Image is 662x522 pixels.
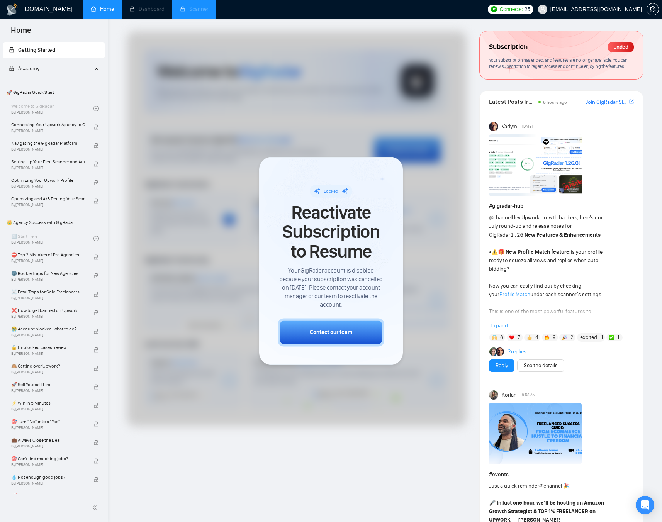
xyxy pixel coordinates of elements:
h1: # gigradar-hub [489,202,634,210]
span: 8:58 AM [522,391,536,398]
span: 📈 Low view/reply rate? [11,492,85,500]
span: 🎯 Can't find matching jobs? [11,455,85,463]
span: ❌ How to get banned on Upwork [11,307,85,314]
span: 💧 Not enough good jobs? [11,473,85,481]
span: Setting Up Your First Scanner and Auto-Bidder [11,158,85,166]
span: lock [93,143,99,148]
div: Open Intercom Messenger [636,496,654,514]
span: 👑 Agency Success with GigRadar [3,215,104,230]
span: Optimizing Your Upwork Profile [11,176,85,184]
span: lock [93,384,99,390]
span: By [PERSON_NAME] [11,296,85,300]
img: ✅ [609,335,614,340]
span: ☠️ Fatal Traps for Solo Freelancers [11,288,85,296]
span: 1 [617,334,619,341]
img: 🎉 [562,335,567,340]
span: By [PERSON_NAME] [11,388,85,393]
span: By [PERSON_NAME] [11,147,85,152]
span: user [540,7,545,12]
button: Reply [489,359,514,372]
span: Expand [491,322,508,329]
span: lock [93,198,99,204]
span: Navigating the GigRadar Platform [11,139,85,147]
span: lock [93,329,99,334]
span: lock [93,254,99,260]
div: Ended [608,42,634,52]
span: 🚀 GigRadar Quick Start [3,85,104,100]
span: 😭 Account blocked: what to do? [11,325,85,333]
span: By [PERSON_NAME] [11,463,85,467]
span: 8 [500,334,503,341]
img: 👍 [527,335,532,340]
span: Locked [324,188,338,194]
img: F09AC4U7ATU-image.png [489,134,582,196]
span: [DATE] [522,123,533,130]
span: 🎁 [498,249,504,255]
span: By [PERSON_NAME] [11,425,85,430]
span: By [PERSON_NAME] [11,370,85,375]
span: 🔓 Unblocked cases: review [11,344,85,351]
span: 🌚 Rookie Traps for New Agencies [11,269,85,277]
img: Alex B [489,347,498,356]
span: Optimizing and A/B Testing Your Scanner for Better Results [11,195,85,203]
span: 4 [535,334,538,341]
a: See the details [524,361,558,370]
a: Join GigRadar Slack Community [586,98,628,107]
span: 7 [518,334,520,341]
span: lock [93,347,99,353]
span: lock [93,310,99,315]
span: lock [9,47,14,53]
button: Contact our team [278,319,384,347]
span: 1 [601,334,603,341]
span: lock [93,458,99,464]
a: 2replies [508,348,526,356]
h1: # events [489,470,634,479]
span: Home [5,25,37,41]
span: 💼 Always Close the Deal [11,436,85,444]
strong: New Features & Enhancements [525,232,601,238]
span: 🎉 [563,483,570,489]
span: @channel [539,483,562,489]
span: 9 [553,334,556,341]
span: ⛔ Top 3 Mistakes of Pro Agencies [11,251,85,259]
span: Korlan [502,391,517,399]
span: 5 hours ago [543,100,567,105]
span: Vadym [502,122,517,131]
span: By [PERSON_NAME] [11,203,85,207]
span: Subscription [489,41,527,54]
span: By [PERSON_NAME] [11,129,85,133]
span: Connecting Your Upwork Agency to GigRadar [11,121,85,129]
a: export [629,98,634,105]
span: 🎤 [489,500,496,506]
span: 🚀 Sell Yourself First [11,381,85,388]
strong: New Profile Match feature: [506,249,571,255]
span: Academy [9,65,39,72]
img: F09H8TEEYJG-Anthony%20James.png [489,403,582,464]
span: By [PERSON_NAME] [11,314,85,319]
span: By [PERSON_NAME] [11,259,85,263]
a: Reply [496,361,508,370]
li: Getting Started [3,42,105,58]
span: lock [93,273,99,278]
span: lock [93,403,99,408]
span: By [PERSON_NAME] [11,444,85,449]
span: Getting Started [18,47,55,53]
a: homeHome [91,6,114,12]
span: Latest Posts from the GigRadar Community [489,97,536,107]
span: By [PERSON_NAME] [11,277,85,282]
span: :excited: [579,333,598,342]
img: ❤️ [509,335,514,340]
span: check-circle [93,106,99,111]
span: 2 [570,334,574,341]
span: 🙈 Getting over Upwork? [11,362,85,370]
span: lock [93,124,99,130]
span: ⚠️ [491,249,498,255]
a: setting [647,6,659,12]
span: 🎯 Turn “No” into a “Yes” [11,418,85,425]
span: lock [93,421,99,427]
span: lock [93,477,99,482]
span: Your GigRadar account is disabled because your subscription was cancelled on [DATE]. Please conta... [278,267,384,309]
button: See the details [517,359,564,372]
img: Vadym [489,122,498,131]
